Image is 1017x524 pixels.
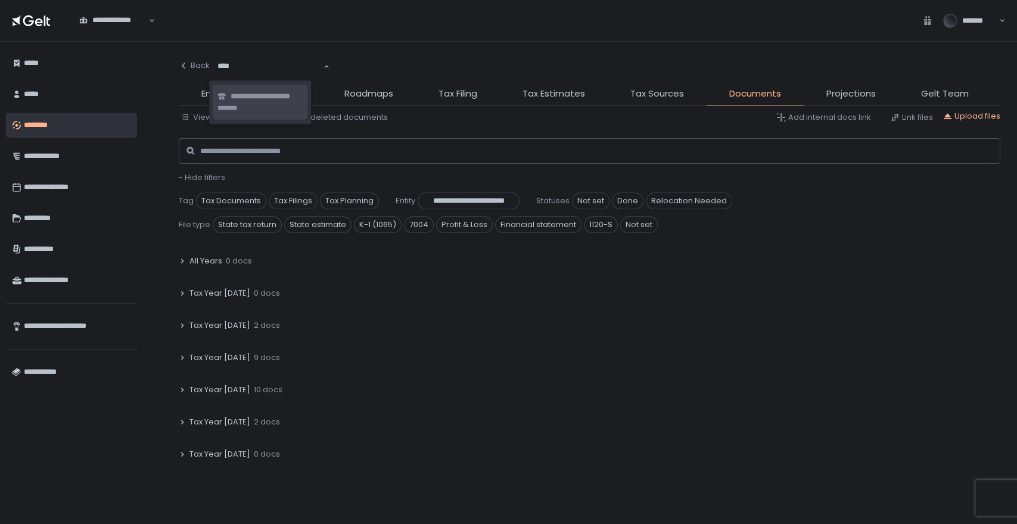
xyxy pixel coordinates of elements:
span: Tax Sources [630,87,684,101]
button: Add internal docs link [776,112,871,123]
button: Back [179,54,210,77]
span: Entity [396,196,415,206]
span: Not set [572,193,609,209]
span: 7004 [404,216,434,233]
input: Search for option [217,60,322,72]
div: Search for option [71,8,155,33]
span: K-1 (1065) [354,216,402,233]
button: Link files [890,112,933,123]
div: Search for option [210,54,329,79]
span: Tax Estimates [523,87,585,101]
span: 0 docs [254,288,280,299]
span: Projections [826,87,876,101]
span: 0 docs [254,449,280,460]
span: 2 docs [254,417,280,427]
span: 0 docs [226,256,252,266]
span: Documents [729,87,781,101]
span: 1120-S [584,216,618,233]
span: Tax Year [DATE] [189,320,250,331]
button: Upload files [943,111,1000,122]
span: Profit & Loss [436,216,493,233]
span: All Years [189,256,222,266]
span: 2 docs [254,320,280,331]
button: View by: Tax years [181,112,264,123]
span: Tax Documents [196,193,266,209]
span: Roadmaps [344,87,393,101]
span: State tax return [213,216,282,233]
span: Tax Filing [438,87,477,101]
span: Relocation Needed [646,193,732,209]
span: 9 docs [254,352,280,363]
span: Tax Planning [320,193,379,209]
span: Tax Filings [269,193,318,209]
span: Tax Year [DATE] [189,385,250,395]
span: Entity [201,87,226,101]
span: Tax Year [DATE] [189,288,250,299]
button: - Hide filters [179,172,225,183]
span: Statuses [536,196,570,206]
div: Back [179,60,210,71]
span: Tax Year [DATE] [189,417,250,427]
span: Tax Year [DATE] [189,352,250,363]
span: State estimate [284,216,352,233]
span: Done [612,193,643,209]
span: Tax Year [DATE] [189,449,250,460]
span: Not set [620,216,658,233]
span: File type [179,219,210,230]
input: Search for option [79,26,148,38]
span: Gelt Team [921,87,969,101]
span: Financial statement [495,216,581,233]
span: Tag [179,196,194,206]
span: 10 docs [254,385,282,395]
